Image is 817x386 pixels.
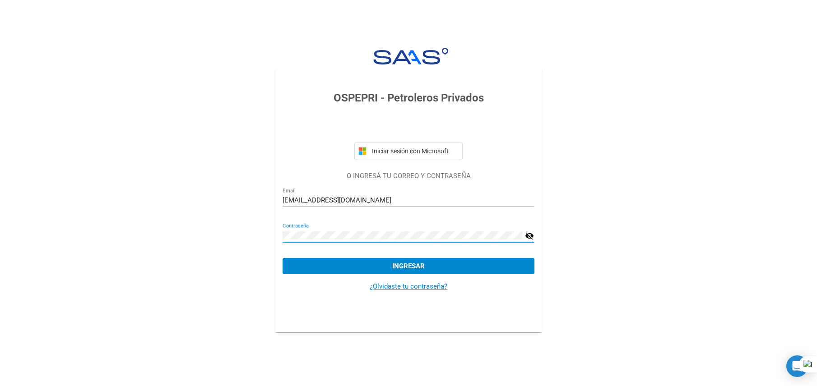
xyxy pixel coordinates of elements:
[370,282,447,290] a: ¿Olvidaste tu contraseña?
[283,171,534,181] p: O INGRESÁ TU CORREO Y CONTRASEÑA
[786,355,808,377] div: Open Intercom Messenger
[525,230,534,241] mat-icon: visibility_off
[283,90,534,106] h3: OSPEPRI - Petroleros Privados
[354,142,463,160] button: Iniciar sesión con Microsoft
[370,147,459,155] span: Iniciar sesión con Microsoft
[283,258,534,274] button: Ingresar
[392,262,425,270] span: Ingresar
[350,116,467,136] iframe: Botón de Acceder con Google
